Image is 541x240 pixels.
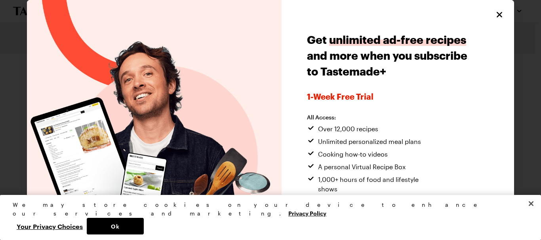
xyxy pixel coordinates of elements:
[307,114,438,121] h2: All Access:
[318,124,378,134] span: Over 12,000 recipes
[318,162,406,172] span: A personal Virtual Recipe Box
[307,32,470,79] h1: Get and more when you subscribe to Tastemade+
[13,200,522,234] div: Privacy
[318,175,438,194] span: 1,000+ hours of food and lifestyle shows
[318,149,388,159] span: Cooking how-to videos
[87,218,144,234] button: Ok
[13,200,522,218] div: We may store cookies on your device to enhance our services and marketing.
[13,218,87,234] button: Your Privacy Choices
[494,9,505,20] button: Close
[288,209,326,217] a: More information about your privacy, opens in a new tab
[329,33,466,46] span: unlimited ad-free recipes
[318,137,421,146] span: Unlimited personalized meal plans
[522,195,540,212] button: Close
[307,92,470,101] span: 1-week Free Trial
